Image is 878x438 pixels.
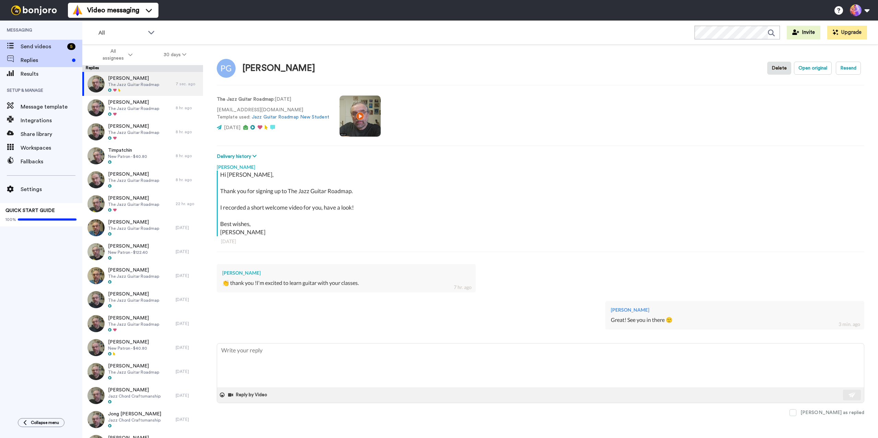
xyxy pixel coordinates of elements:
[87,75,105,92] img: 45830ee0-c2e5-44b8-8f88-23cabf8bd97d-thumb.jpg
[224,125,240,130] span: [DATE]
[87,387,105,404] img: b88d46f1-3b67-433b-8021-ca81509ddce1-thumb.jpg
[176,249,200,254] div: [DATE]
[108,417,161,423] span: Jazz Chord Craftsmanship
[217,107,329,121] p: [EMAIL_ADDRESS][DOMAIN_NAME] Template used:
[108,298,159,303] span: The Jazz Guitar Roadmap
[21,185,82,193] span: Settings
[82,96,203,120] a: [PERSON_NAME]The Jazz Guitar Roadmap8 hr. ago
[87,147,105,164] img: f0d2f01c-e7e9-47e9-a658-c218c1df1343-thumb.jpg
[176,201,200,207] div: 22 hr. ago
[82,72,203,96] a: [PERSON_NAME]The Jazz Guitar Roadmap7 sec. ago
[21,130,82,138] span: Share library
[454,284,472,291] div: 7 hr. ago
[67,43,75,50] div: 5
[5,208,55,213] span: QUICK START GUIDE
[108,250,149,255] span: New Patron - $122.40
[108,202,159,207] span: The Jazz Guitar Roadmap
[108,339,149,346] span: [PERSON_NAME]
[87,411,105,428] img: d31fe5e8-53d0-496b-b632-3ae35e94fa0e-thumb.jpg
[87,363,105,380] img: c0433d4f-c226-46c9-9400-37d1203d8b2e-thumb.jpg
[108,363,159,370] span: [PERSON_NAME]
[108,195,159,202] span: [PERSON_NAME]
[108,346,149,351] span: New Patron - $40.80
[767,62,791,75] button: Delete
[108,370,159,375] span: The Jazz Guitar Roadmap
[176,297,200,302] div: [DATE]
[222,270,470,276] div: [PERSON_NAME]
[108,393,161,399] span: Jazz Chord Craftsmanship
[176,225,200,230] div: [DATE]
[108,226,159,231] span: The Jazz Guitar Roadmap
[252,115,329,120] a: Jazz Guitar Roadmap New Student
[800,409,864,416] div: [PERSON_NAME] as replied
[827,26,867,39] button: Upgrade
[108,267,159,274] span: [PERSON_NAME]
[217,153,259,160] button: Delivery history
[108,315,159,322] span: [PERSON_NAME]
[108,274,159,279] span: The Jazz Guitar Roadmap
[176,369,200,374] div: [DATE]
[221,238,860,245] div: [DATE]
[108,291,159,298] span: [PERSON_NAME]
[82,65,203,72] div: Replies
[217,97,274,102] strong: The Jazz Guitar Roadmap
[108,123,159,130] span: [PERSON_NAME]
[217,343,864,387] textarea: To enrich screen reader interactions, please activate Accessibility in Grammarly extension settings
[5,217,16,222] span: 100%
[787,26,820,39] button: Invite
[148,49,202,61] button: 30 days
[18,418,64,427] button: Collapse menu
[87,99,105,116] img: a43c97f2-0aea-48f4-aa3e-3ae46ef469a4-thumb.jpg
[108,99,159,106] span: [PERSON_NAME]
[82,312,203,336] a: [PERSON_NAME]The Jazz Guitar Roadmap[DATE]
[611,306,859,313] div: [PERSON_NAME]
[108,322,159,327] span: The Jazz Guitar Roadmap
[108,243,149,250] span: [PERSON_NAME]
[108,130,159,135] span: The Jazz Guitar Roadmap
[108,219,159,226] span: [PERSON_NAME]
[21,42,64,51] span: Send videos
[21,70,82,78] span: Results
[82,216,203,240] a: [PERSON_NAME]The Jazz Guitar Roadmap[DATE]
[87,291,105,308] img: a74e8e99-2680-4d64-9cfe-d96747ac2845-thumb.jpg
[87,195,105,212] img: a820d62d-84fc-4a48-92a7-b026ca3c6f91-thumb.jpg
[227,390,269,400] button: Reply by Video
[217,96,329,103] p: : [DATE]
[82,240,203,264] a: [PERSON_NAME]New Patron - $122.40[DATE]
[87,315,105,332] img: c91879b8-0640-4cb0-a0c1-957657630b12-thumb.jpg
[176,417,200,422] div: [DATE]
[21,103,82,111] span: Message template
[87,5,139,15] span: Video messaging
[108,387,161,393] span: [PERSON_NAME]
[8,5,60,15] img: bj-logo-header-white.svg
[242,63,315,73] div: [PERSON_NAME]
[82,120,203,144] a: [PERSON_NAME]The Jazz Guitar Roadmap8 hr. ago
[82,264,203,288] a: [PERSON_NAME]The Jazz Guitar Roadmap[DATE]
[611,316,859,324] div: Great! See you in there 🙂
[108,178,159,183] span: The Jazz Guitar Roadmap
[99,48,127,62] span: All assignees
[84,45,148,64] button: All assignees
[176,393,200,398] div: [DATE]
[82,408,203,431] a: Jong [PERSON_NAME]Jazz Chord Craftsmanship[DATE]
[176,345,200,350] div: [DATE]
[31,420,59,425] span: Collapse menu
[217,160,864,171] div: [PERSON_NAME]
[108,75,159,82] span: [PERSON_NAME]
[82,168,203,192] a: [PERSON_NAME]The Jazz Guitar Roadmap8 hr. ago
[21,158,82,166] span: Fallbacks
[176,129,200,135] div: 8 hr. ago
[21,56,69,64] span: Replies
[72,5,83,16] img: vm-color.svg
[82,360,203,384] a: [PERSON_NAME]The Jazz Guitar Roadmap[DATE]
[98,29,144,37] span: All
[108,411,161,417] span: Jong [PERSON_NAME]
[176,321,200,326] div: [DATE]
[794,62,832,75] button: Open original
[82,192,203,216] a: [PERSON_NAME]The Jazz Guitar Roadmap22 hr. ago
[108,106,159,111] span: The Jazz Guitar Roadmap
[176,273,200,278] div: [DATE]
[849,392,856,398] img: send-white.svg
[176,153,200,159] div: 8 hr. ago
